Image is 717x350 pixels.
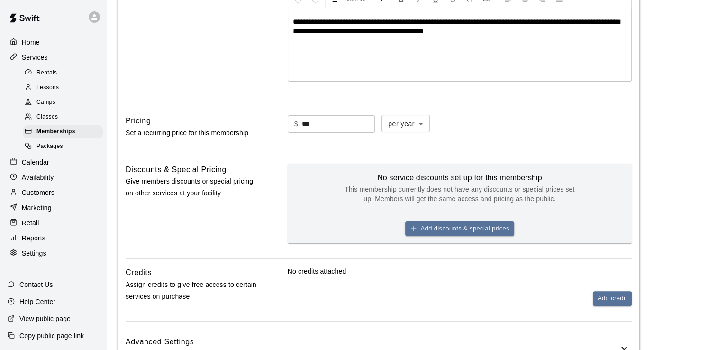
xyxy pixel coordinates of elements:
[8,35,99,49] a: Home
[23,65,107,80] a: Rentals
[23,139,107,154] a: Packages
[22,203,52,212] p: Marketing
[8,246,99,260] a: Settings
[126,164,227,176] h6: Discounts & Special Pricing
[36,127,75,137] span: Memberships
[36,98,55,107] span: Camps
[288,267,632,276] p: No credits attached
[126,336,618,348] h6: Advanced Settings
[23,110,107,125] a: Classes
[8,170,99,184] a: Availability
[22,53,48,62] p: Services
[126,279,257,303] p: Assign credits to give free access to certain services on purchase
[126,115,151,127] h6: Pricing
[22,157,49,167] p: Calendar
[19,314,71,323] p: View public page
[36,68,57,78] span: Rentals
[341,171,578,184] h6: No service discounts set up for this membership
[23,111,103,124] div: Classes
[294,119,298,129] p: $
[23,125,103,138] div: Memberships
[126,267,152,279] h6: Credits
[22,173,54,182] p: Availability
[8,50,99,64] a: Services
[22,37,40,47] p: Home
[36,112,58,122] span: Classes
[8,231,99,245] a: Reports
[36,83,59,92] span: Lessons
[23,95,107,110] a: Camps
[126,127,257,139] p: Set a recurring price for this membership
[36,142,63,151] span: Packages
[23,140,103,153] div: Packages
[19,280,53,289] p: Contact Us
[8,155,99,169] a: Calendar
[8,201,99,215] a: Marketing
[23,81,103,94] div: Lessons
[381,115,430,132] div: per year
[23,66,103,80] div: Rentals
[22,218,39,228] p: Retail
[126,175,257,199] p: Give members discounts or special pricing on other services at your facility
[19,331,84,341] p: Copy public page link
[23,80,107,95] a: Lessons
[593,291,632,306] button: Add credit
[8,185,99,200] a: Customers
[8,216,99,230] a: Retail
[23,96,103,109] div: Camps
[19,297,55,306] p: Help Center
[22,233,45,243] p: Reports
[22,249,46,258] p: Settings
[23,125,107,139] a: Memberships
[405,221,514,236] button: Add discounts & special prices
[341,184,578,203] p: This membership currently does not have any discounts or special prices set up. Members will get ...
[22,188,54,197] p: Customers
